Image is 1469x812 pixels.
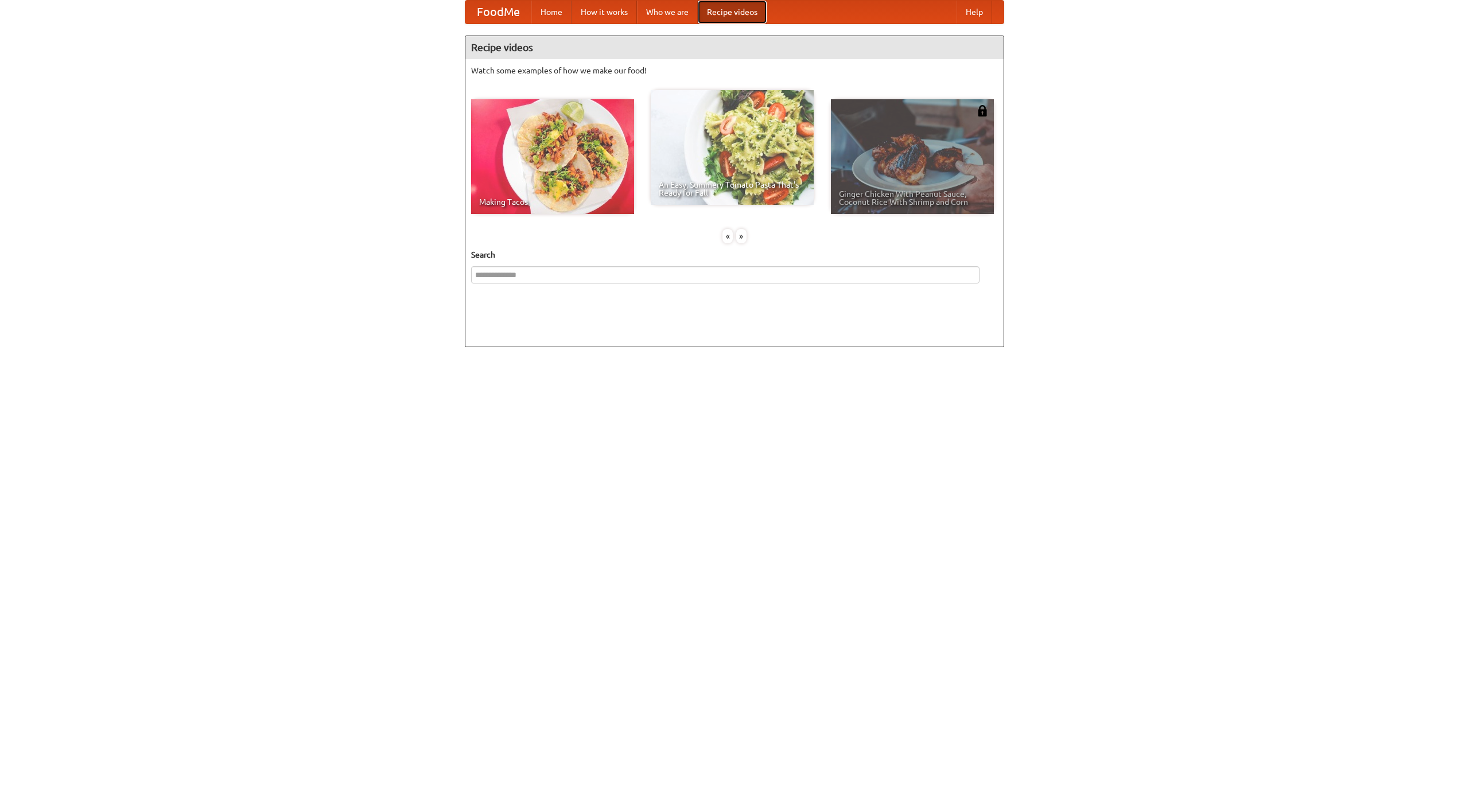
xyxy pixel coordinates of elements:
a: Help [957,1,992,24]
a: How it works [572,1,637,24]
span: An Easy, Summery Tomato Pasta That's Ready for Fall [659,181,806,197]
a: An Easy, Summery Tomato Pasta That's Ready for Fall [651,90,814,205]
a: Home [531,1,572,24]
span: Making Tacos [479,198,626,206]
a: Who we are [637,1,698,24]
h5: Search [471,249,998,261]
img: 483408.png [977,105,988,116]
a: Making Tacos [471,99,634,214]
a: Recipe videos [698,1,767,24]
p: Watch some examples of how we make our food! [471,65,998,76]
a: FoodMe [465,1,531,24]
div: « [722,229,733,243]
div: » [736,229,747,243]
h4: Recipe videos [465,36,1004,59]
